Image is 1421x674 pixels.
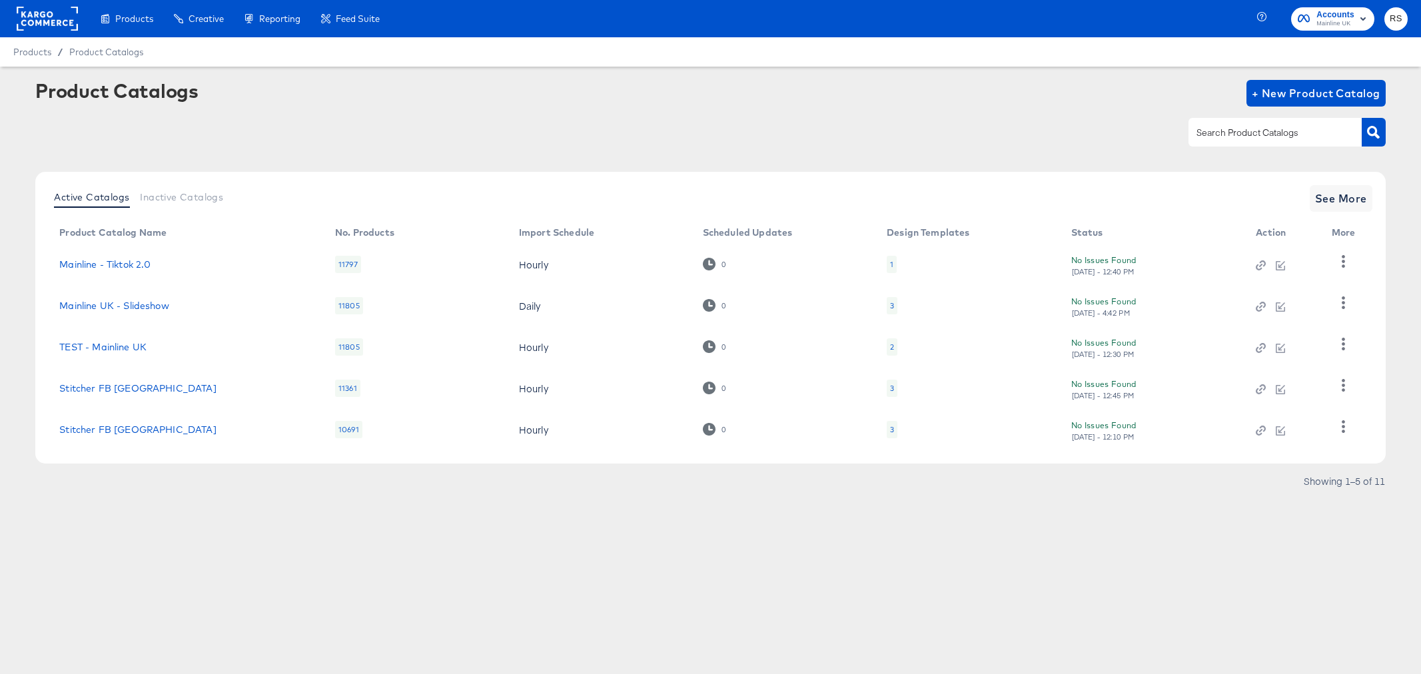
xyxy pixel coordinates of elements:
[887,227,969,238] div: Design Templates
[890,424,894,435] div: 3
[508,326,692,368] td: Hourly
[1384,7,1408,31] button: RS
[1061,222,1246,244] th: Status
[1316,19,1354,29] span: Mainline UK
[59,259,151,270] a: Mainline - Tiktok 2.0
[508,244,692,285] td: Hourly
[51,47,69,57] span: /
[336,13,380,24] span: Feed Suite
[721,342,726,352] div: 0
[1246,80,1386,107] button: + New Product Catalog
[721,384,726,393] div: 0
[703,340,726,353] div: 0
[890,342,894,352] div: 2
[890,259,893,270] div: 1
[1194,125,1336,141] input: Search Product Catalogs
[508,285,692,326] td: Daily
[69,47,143,57] a: Product Catalogs
[335,338,363,356] div: 11805
[890,300,894,311] div: 3
[519,227,594,238] div: Import Schedule
[1252,84,1380,103] span: + New Product Catalog
[140,192,223,202] span: Inactive Catalogs
[54,192,129,202] span: Active Catalogs
[887,338,897,356] div: 2
[703,299,726,312] div: 0
[335,256,361,273] div: 11797
[1303,476,1386,486] div: Showing 1–5 of 11
[703,258,726,270] div: 0
[59,342,147,352] a: TEST - Mainline UK
[1291,7,1374,31] button: AccountsMainline UK
[59,227,167,238] div: Product Catalog Name
[1315,189,1367,208] span: See More
[115,13,153,24] span: Products
[703,382,726,394] div: 0
[703,423,726,436] div: 0
[189,13,224,24] span: Creative
[887,297,897,314] div: 3
[890,383,894,394] div: 3
[1245,222,1320,244] th: Action
[721,260,726,269] div: 0
[508,368,692,409] td: Hourly
[259,13,300,24] span: Reporting
[703,227,793,238] div: Scheduled Updates
[887,256,897,273] div: 1
[59,383,216,394] a: Stitcher FB [GEOGRAPHIC_DATA]
[335,380,360,397] div: 11361
[59,300,169,311] a: Mainline UK - Slideshow
[887,380,897,397] div: 3
[1316,8,1354,22] span: Accounts
[721,301,726,310] div: 0
[335,297,363,314] div: 11805
[721,425,726,434] div: 0
[1310,185,1372,212] button: See More
[335,421,362,438] div: 10691
[1321,222,1372,244] th: More
[887,421,897,438] div: 3
[508,409,692,450] td: Hourly
[35,80,198,101] div: Product Catalogs
[59,424,216,435] a: Stitcher FB [GEOGRAPHIC_DATA]
[335,227,394,238] div: No. Products
[13,47,51,57] span: Products
[1390,11,1402,27] span: RS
